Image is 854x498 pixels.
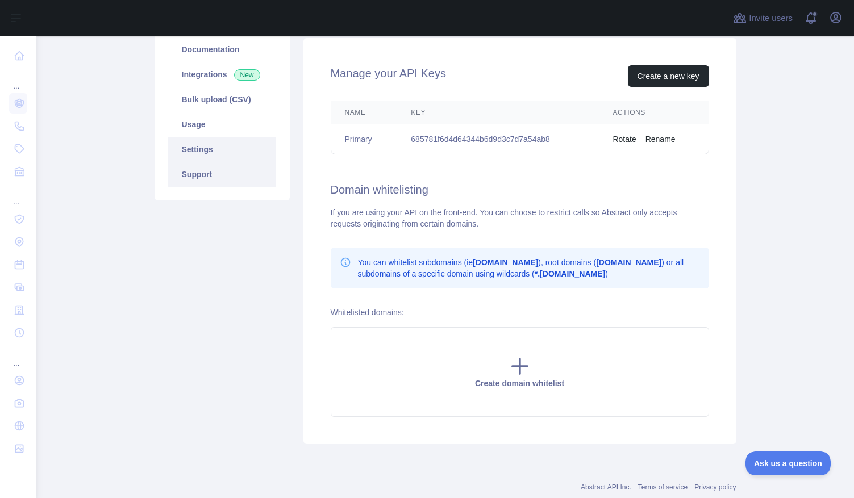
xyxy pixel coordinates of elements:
a: Integrations New [168,62,276,87]
div: ... [9,345,27,368]
a: Bulk upload (CSV) [168,87,276,112]
a: Privacy policy [694,483,736,491]
a: Abstract API Inc. [581,483,631,491]
a: Usage [168,112,276,137]
p: You can whitelist subdomains (ie ), root domains ( ) or all subdomains of a specific domain using... [358,257,700,279]
b: [DOMAIN_NAME] [473,258,538,267]
td: Primary [331,124,398,154]
div: ... [9,184,27,207]
span: New [234,69,260,81]
iframe: Toggle Customer Support [745,451,831,475]
th: Name [331,101,398,124]
a: Documentation [168,37,276,62]
h2: Domain whitelisting [331,182,709,198]
div: ... [9,68,27,91]
a: Support [168,162,276,187]
button: Invite users [731,9,795,27]
h2: Manage your API Keys [331,65,446,87]
div: If you are using your API on the front-end. You can choose to restrict calls so Abstract only acc... [331,207,709,229]
a: Settings [168,137,276,162]
label: Whitelisted domains: [331,308,404,317]
th: Key [397,101,599,124]
button: Create a new key [628,65,709,87]
span: Invite users [749,12,793,25]
button: Rotate [613,133,636,145]
a: Terms of service [638,483,688,491]
button: Rename [645,133,676,145]
b: *.[DOMAIN_NAME] [535,269,605,278]
b: [DOMAIN_NAME] [596,258,661,267]
th: Actions [599,101,708,124]
td: 685781f6d4d64344b6d9d3c7d7a54ab8 [397,124,599,154]
span: Create domain whitelist [475,379,564,388]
